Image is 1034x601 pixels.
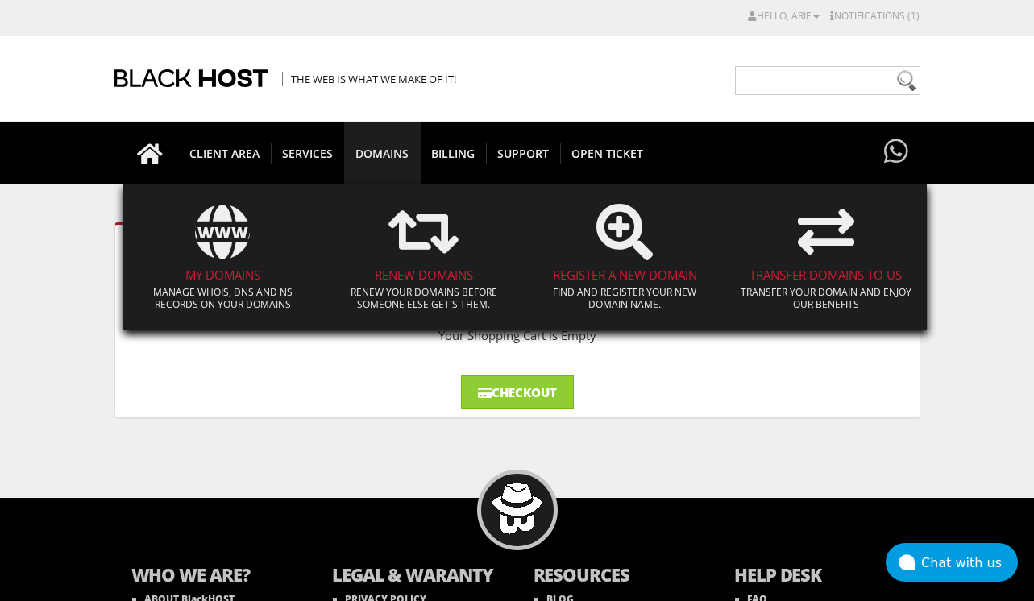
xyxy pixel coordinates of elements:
[332,562,501,591] b: LEGAL & WARANTY
[135,268,312,282] h4: My Domains
[734,562,903,591] b: HELP DESK
[178,122,272,184] a: CLIENT AREA
[748,9,820,23] a: Hello, Arie
[880,122,912,182] a: Have questions?
[420,143,487,164] span: Billing
[335,286,513,310] p: Renew your domains before someone else get's them.
[537,268,714,282] h4: Register a New Domain
[486,122,561,184] a: Support
[492,483,542,534] img: BlackHOST mascont, Blacky.
[271,143,345,164] span: SERVICES
[178,143,272,164] span: CLIENT AREA
[135,286,312,310] p: Manage WHOIS, DNS and NS records on your domains
[534,562,703,591] b: RESOURCES
[737,268,915,282] h4: Transfer Domains to Us
[486,143,561,164] span: Support
[282,72,456,86] span: The Web is what we make of it!
[327,192,521,322] a: Renew Domains Renew your domains before someone else get's them.
[560,143,654,164] span: Open Ticket
[729,192,923,322] a: Transfer Domains to Us Transfer your domain and enjoy our benefits
[737,286,915,310] p: Transfer your domain and enjoy our benefits
[127,192,320,322] a: WWW My Domains Manage WHOIS, DNS and NS records on your domains
[335,268,513,282] h4: Renew Domains
[271,122,345,184] a: SERVICES
[461,375,574,409] a: Checkout
[344,143,420,164] span: Domains
[921,555,1018,570] div: Chat with us
[344,122,421,184] a: Domains
[123,204,324,241] b: WWW
[420,122,487,184] a: Billing
[529,192,722,322] a: Register a New Domain Find and register your new domain name.
[123,311,911,359] div: Your Shopping Cart is Empty
[886,543,1018,582] button: Chat with us
[735,66,920,95] input: Need help?
[537,286,714,310] p: Find and register your new domain name.
[131,562,301,591] b: WHO WE ARE?
[121,122,179,184] a: Go to homepage
[560,122,654,184] a: Open Ticket
[830,9,920,23] a: Notifications (1)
